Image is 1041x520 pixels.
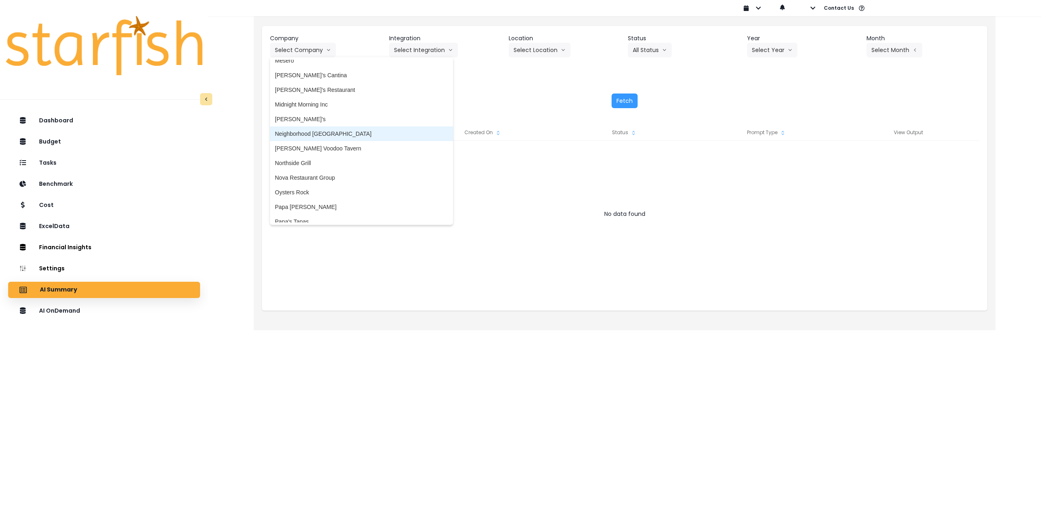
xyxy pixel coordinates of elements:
[275,57,448,65] span: Mesero
[270,57,453,225] ul: Select Companyarrow down line
[837,124,979,141] div: View Output
[275,86,448,94] span: [PERSON_NAME]'s Restaurant
[561,46,566,54] svg: arrow down line
[780,130,786,136] svg: sort
[275,159,448,167] span: Northside Grill
[8,155,200,171] button: Tasks
[39,159,57,166] p: Tasks
[8,303,200,319] button: AI OnDemand
[8,197,200,213] button: Cost
[662,46,667,54] svg: arrow down line
[270,43,336,57] button: Select Companyarrow down line
[275,188,448,196] span: Oysters Rock
[412,124,554,141] div: Created On
[8,176,200,192] button: Benchmark
[275,144,448,152] span: [PERSON_NAME] Voodoo Tavern
[8,282,200,298] button: AI Summary
[509,34,621,43] header: Location
[867,43,922,57] button: Select Montharrow left line
[8,134,200,150] button: Budget
[275,115,448,123] span: [PERSON_NAME]'s
[39,223,70,230] p: ExcelData
[867,34,979,43] header: Month
[628,43,672,57] button: All Statusarrow down line
[695,124,837,141] div: Prompt Type
[275,218,448,226] span: Papa's Tapas
[8,261,200,277] button: Settings
[275,71,448,79] span: [PERSON_NAME]’s Cantina
[270,34,383,43] header: Company
[39,138,61,145] p: Budget
[612,94,638,108] button: Fetch
[389,34,502,43] header: Integration
[554,124,696,141] div: Status
[326,46,331,54] svg: arrow down line
[275,174,448,182] span: Nova Restaurant Group
[495,130,501,136] svg: sort
[40,286,77,294] p: AI Summary
[275,130,448,138] span: Neighborhood [GEOGRAPHIC_DATA]
[39,117,73,124] p: Dashboard
[630,130,637,136] svg: sort
[509,43,571,57] button: Select Locationarrow down line
[8,239,200,256] button: Financial Insights
[448,46,453,54] svg: arrow down line
[747,34,860,43] header: Year
[8,218,200,235] button: ExcelData
[628,34,740,43] header: Status
[39,307,80,314] p: AI OnDemand
[788,46,793,54] svg: arrow down line
[747,43,797,57] button: Select Yeararrow down line
[270,206,979,222] div: No data found
[39,181,73,187] p: Benchmark
[389,43,458,57] button: Select Integrationarrow down line
[8,113,200,129] button: Dashboard
[913,46,917,54] svg: arrow left line
[275,100,448,109] span: Midnight Morning Inc
[39,202,54,209] p: Cost
[275,203,448,211] span: Papa [PERSON_NAME]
